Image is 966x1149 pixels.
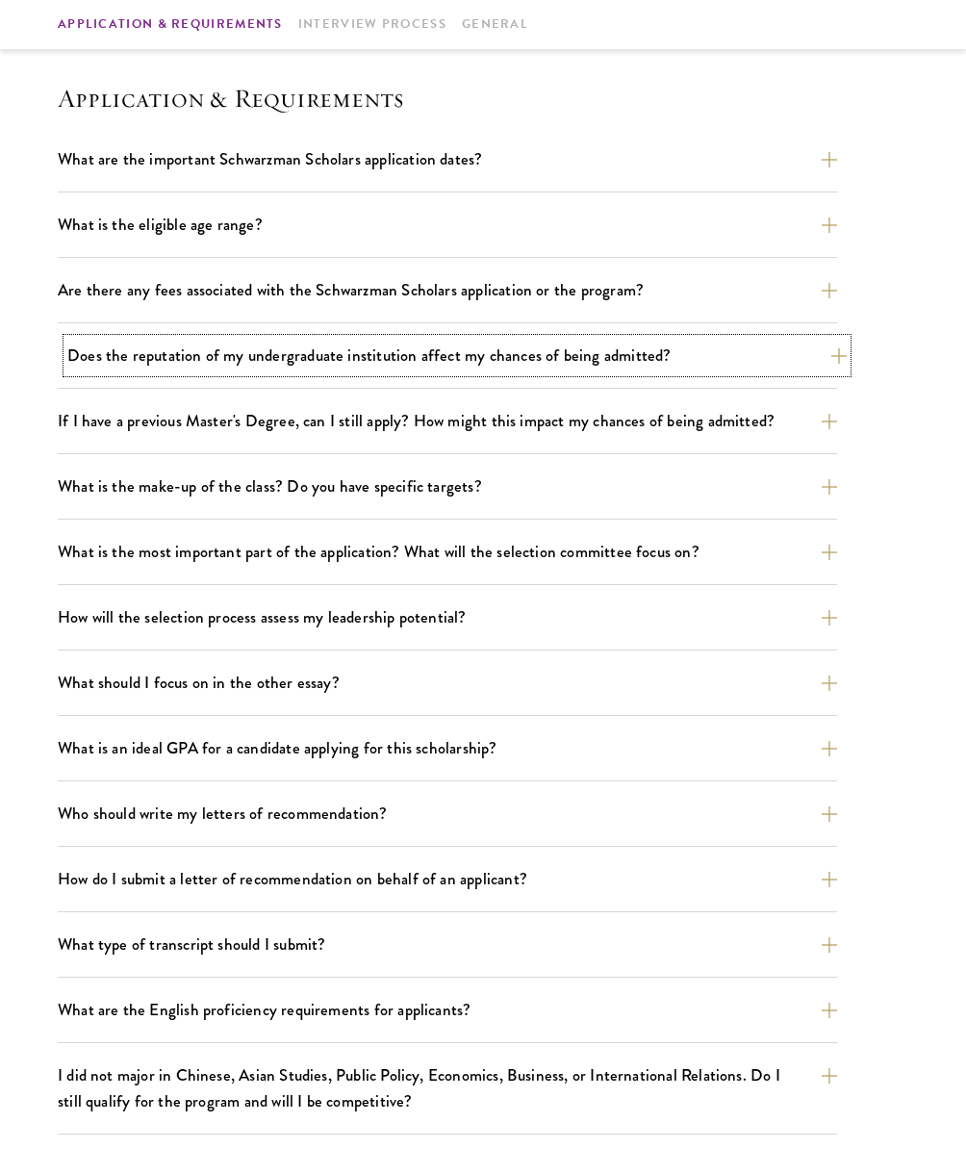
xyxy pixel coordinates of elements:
[58,470,837,503] button: What is the make-up of the class? Do you have specific targets?
[58,273,837,307] button: Are there any fees associated with the Schwarzman Scholars application or the program?
[58,862,837,896] button: How do I submit a letter of recommendation on behalf of an applicant?
[58,404,837,438] button: If I have a previous Master's Degree, can I still apply? How might this impact my chances of bein...
[58,142,837,176] button: What are the important Schwarzman Scholars application dates?
[58,993,837,1027] button: What are the English proficiency requirements for applicants?
[58,666,837,700] button: What should I focus on in the other essay?
[298,14,446,35] a: Interview Process
[58,600,837,634] button: How will the selection process assess my leadership potential?
[58,208,837,242] button: What is the eligible age range?
[58,83,908,114] h4: Application & Requirements
[67,339,847,372] button: Does the reputation of my undergraduate institution affect my chances of being admitted?
[58,535,837,569] button: What is the most important part of the application? What will the selection committee focus on?
[58,14,283,35] a: Application & Requirements
[58,797,837,830] button: Who should write my letters of recommendation?
[58,928,837,961] button: What type of transcript should I submit?
[462,14,528,35] a: General
[58,1059,837,1118] button: I did not major in Chinese, Asian Studies, Public Policy, Economics, Business, or International R...
[58,731,837,765] button: What is an ideal GPA for a candidate applying for this scholarship?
